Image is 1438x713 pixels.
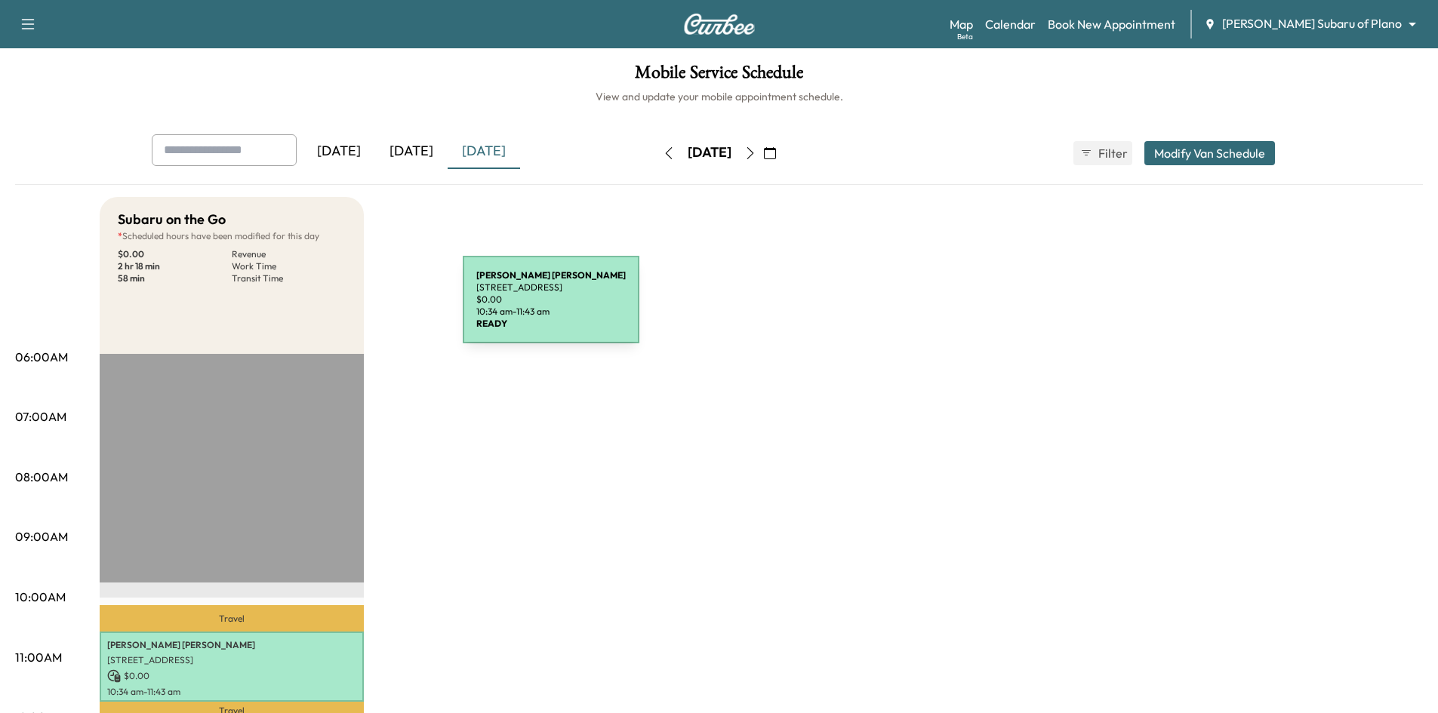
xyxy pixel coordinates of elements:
[232,260,346,272] p: Work Time
[957,31,973,42] div: Beta
[118,248,232,260] p: $ 0.00
[15,63,1423,89] h1: Mobile Service Schedule
[15,468,68,486] p: 08:00AM
[1098,144,1125,162] span: Filter
[232,248,346,260] p: Revenue
[15,348,68,366] p: 06:00AM
[688,143,731,162] div: [DATE]
[118,209,226,230] h5: Subaru on the Go
[375,134,448,169] div: [DATE]
[950,15,973,33] a: MapBeta
[683,14,756,35] img: Curbee Logo
[1073,141,1132,165] button: Filter
[107,639,356,651] p: [PERSON_NAME] [PERSON_NAME]
[118,272,232,284] p: 58 min
[1144,141,1275,165] button: Modify Van Schedule
[232,272,346,284] p: Transit Time
[448,134,520,169] div: [DATE]
[118,260,232,272] p: 2 hr 18 min
[107,654,356,666] p: [STREET_ADDRESS]
[303,134,375,169] div: [DATE]
[15,648,62,666] p: 11:00AM
[100,605,364,632] p: Travel
[15,89,1423,104] h6: View and update your mobile appointment schedule.
[107,669,356,683] p: $ 0.00
[118,230,346,242] p: Scheduled hours have been modified for this day
[1222,15,1402,32] span: [PERSON_NAME] Subaru of Plano
[107,686,356,698] p: 10:34 am - 11:43 am
[15,527,68,546] p: 09:00AM
[15,407,66,426] p: 07:00AM
[15,588,66,606] p: 10:00AM
[1048,15,1175,33] a: Book New Appointment
[985,15,1036,33] a: Calendar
